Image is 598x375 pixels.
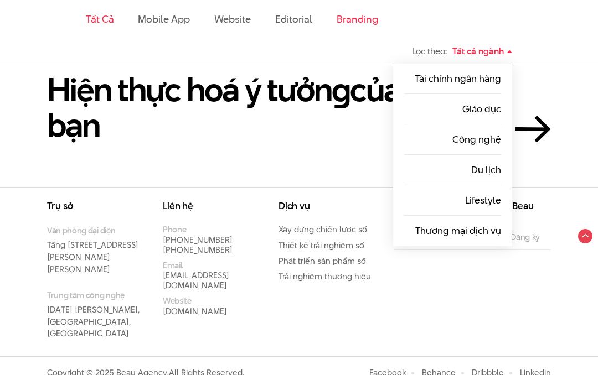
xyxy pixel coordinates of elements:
[279,201,378,211] h3: Dịch vụ
[47,289,146,301] small: Trung tâm công nghệ
[86,12,114,26] a: Tất cả
[415,72,501,85] a: Tài chính ngân hàng
[452,41,512,61] div: Tất cả ngành
[452,133,501,146] a: Công nghệ
[138,12,189,26] a: Mobile app
[163,244,233,256] a: [PHONE_NUMBER]
[47,72,435,143] h2: Hiện thực hoá ý tưởn của bạn
[47,225,146,275] p: Tầng [STREET_ADDRESS][PERSON_NAME][PERSON_NAME]
[275,12,312,26] a: Editorial
[163,305,227,317] a: [DOMAIN_NAME]
[163,223,186,235] small: Phone
[163,234,233,246] a: [PHONE_NUMBER]
[471,163,501,176] a: Du lịch
[332,67,350,112] en: g
[279,255,366,267] a: Phát triển sản phẩm số
[337,12,378,26] a: Branding
[279,270,371,282] a: Trải nghiệm thương hiệu
[163,259,182,271] small: Email
[47,289,146,340] p: [DATE] [PERSON_NAME], [GEOGRAPHIC_DATA], [GEOGRAPHIC_DATA]
[279,223,367,235] a: Xây dựng chiến lược số
[47,72,551,143] a: Hiện thực hoá ý tưởngcủa bạn
[462,102,501,116] a: Giáo dục
[214,12,251,26] a: Website
[163,295,192,306] small: Website
[47,225,146,236] small: Văn phòng đại diện
[47,201,146,211] h3: Trụ sở
[163,201,262,211] h3: Liên hệ
[163,269,229,291] a: [EMAIL_ADDRESS][DOMAIN_NAME]
[412,41,447,61] div: Lọc theo:
[507,233,543,242] input: Đăng ký
[279,239,364,251] a: Thiết kế trải nghiệm số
